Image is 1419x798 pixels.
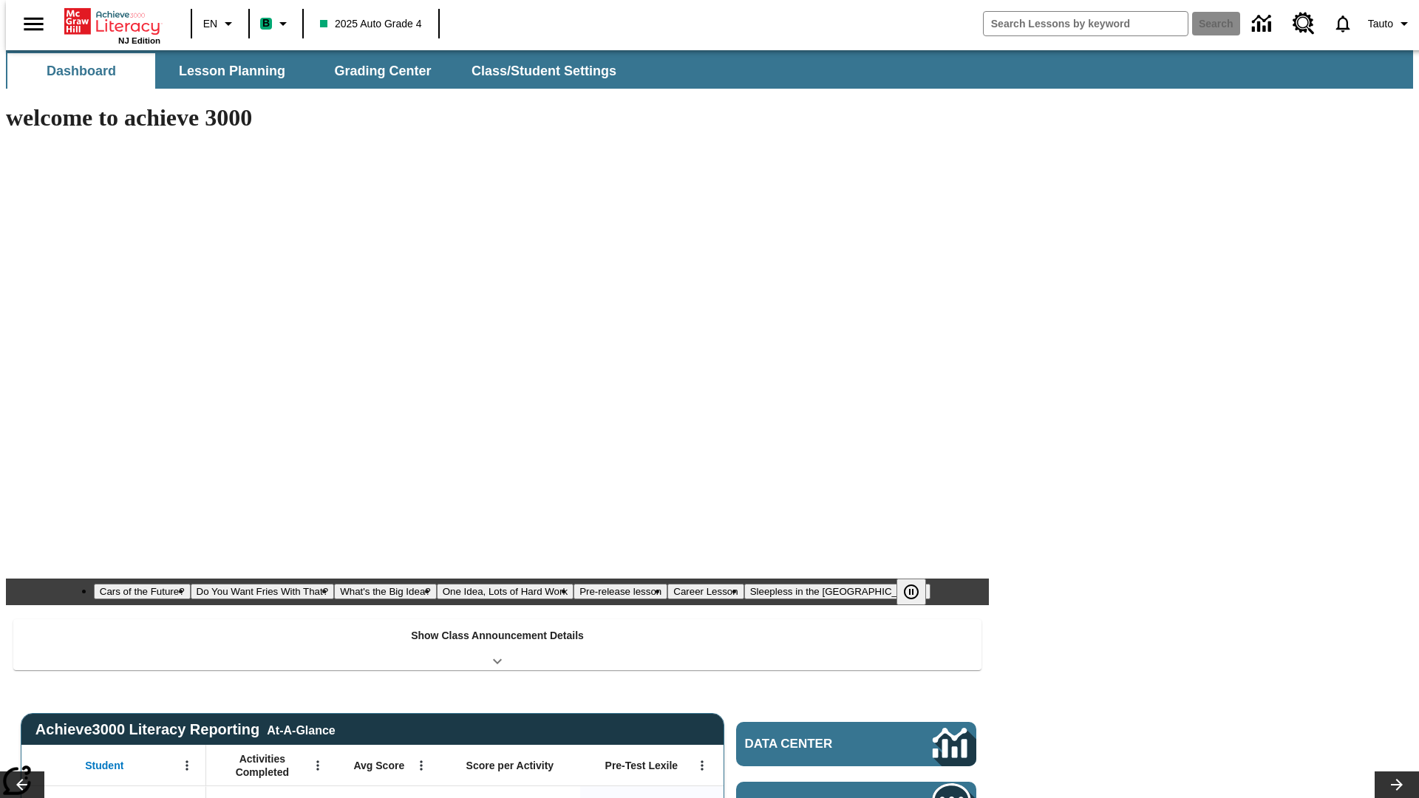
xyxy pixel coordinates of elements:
[6,50,1413,89] div: SubNavbar
[1368,16,1393,32] span: Tauto
[1324,4,1362,43] a: Notifications
[574,584,667,599] button: Slide 5 Pre-release lesson
[176,754,198,777] button: Open Menu
[7,53,155,89] button: Dashboard
[334,63,431,80] span: Grading Center
[6,104,989,132] h1: welcome to achieve 3000
[254,10,298,37] button: Boost Class color is mint green. Change class color
[896,579,941,605] div: Pause
[267,721,335,737] div: At-A-Glance
[667,584,743,599] button: Slide 6 Career Lesson
[984,12,1188,35] input: search field
[691,754,713,777] button: Open Menu
[605,759,678,772] span: Pre-Test Lexile
[214,752,311,779] span: Activities Completed
[158,53,306,89] button: Lesson Planning
[203,16,217,32] span: EN
[64,5,160,45] div: Home
[197,10,244,37] button: Language: EN, Select a language
[6,53,630,89] div: SubNavbar
[1243,4,1284,44] a: Data Center
[334,584,437,599] button: Slide 3 What's the Big Idea?
[13,619,981,670] div: Show Class Announcement Details
[1375,771,1419,798] button: Lesson carousel, Next
[35,721,336,738] span: Achieve3000 Literacy Reporting
[307,754,329,777] button: Open Menu
[118,36,160,45] span: NJ Edition
[94,584,191,599] button: Slide 1 Cars of the Future?
[411,628,584,644] p: Show Class Announcement Details
[320,16,422,32] span: 2025 Auto Grade 4
[437,584,574,599] button: Slide 4 One Idea, Lots of Hard Work
[262,14,270,33] span: B
[466,759,554,772] span: Score per Activity
[179,63,285,80] span: Lesson Planning
[1284,4,1324,44] a: Resource Center, Will open in new tab
[472,63,616,80] span: Class/Student Settings
[460,53,628,89] button: Class/Student Settings
[745,737,883,751] span: Data Center
[896,579,926,605] button: Pause
[47,63,116,80] span: Dashboard
[353,759,404,772] span: Avg Score
[410,754,432,777] button: Open Menu
[64,7,160,36] a: Home
[744,584,931,599] button: Slide 7 Sleepless in the Animal Kingdom
[309,53,457,89] button: Grading Center
[1362,10,1419,37] button: Profile/Settings
[191,584,335,599] button: Slide 2 Do You Want Fries With That?
[12,2,55,46] button: Open side menu
[85,759,123,772] span: Student
[736,722,976,766] a: Data Center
